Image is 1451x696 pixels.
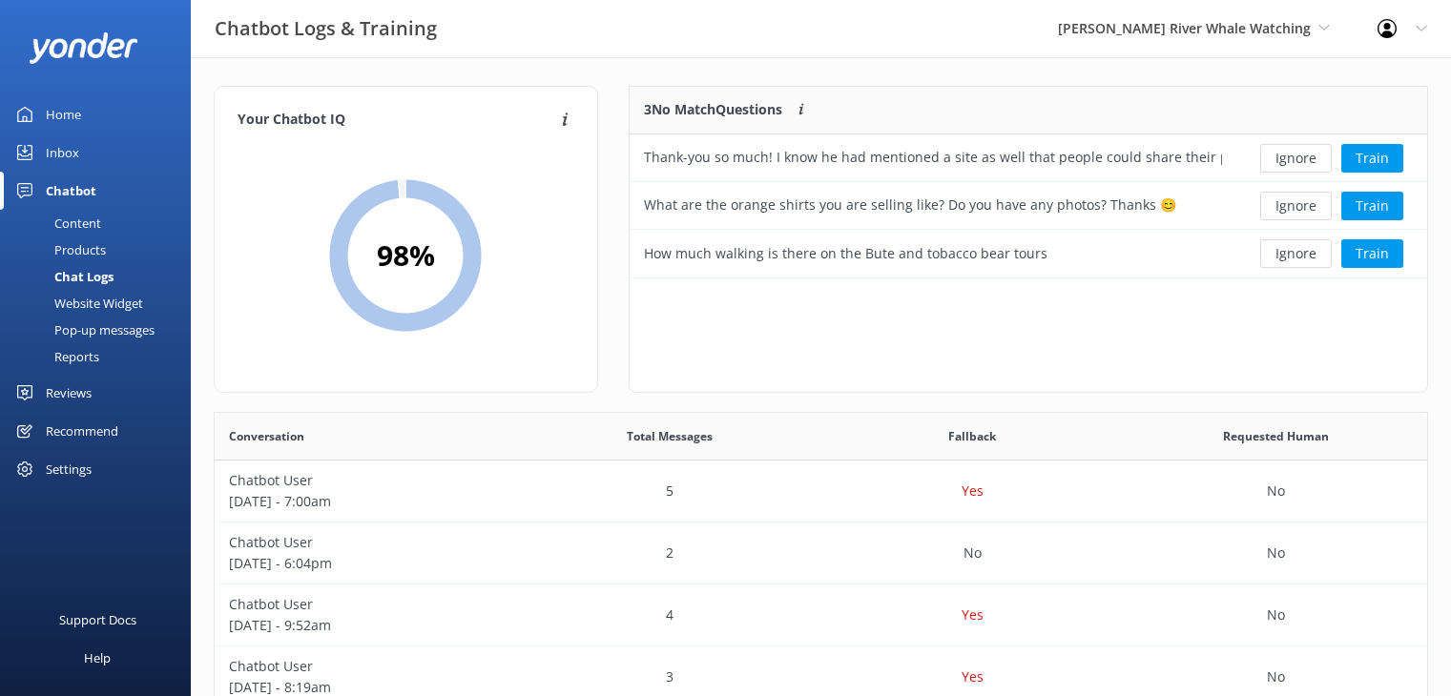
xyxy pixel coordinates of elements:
p: Yes [962,481,984,502]
p: No [1267,666,1285,687]
p: Yes [962,666,984,687]
a: Website Widget [11,290,191,317]
button: Ignore [1260,144,1332,173]
p: Chatbot User [229,470,504,491]
a: Chat Logs [11,263,191,290]
p: [DATE] - 7:00am [229,491,504,512]
p: [DATE] - 6:04pm [229,553,504,574]
p: Yes [962,604,984,625]
div: Settings [46,450,92,488]
span: [PERSON_NAME] River Whale Watching [1058,19,1311,37]
span: Requested Human [1223,427,1329,445]
h4: Your Chatbot IQ [238,110,556,131]
p: Chatbot User [229,656,504,677]
div: Recommend [46,412,118,450]
div: Home [46,95,81,133]
div: row [215,522,1427,584]
div: Reports [11,343,99,370]
div: Help [84,639,111,677]
p: Chatbot User [229,532,504,553]
div: row [630,230,1427,277]
div: Pop-up messages [11,317,155,343]
h2: 98 % [377,233,435,278]
img: yonder-white-logo.png [29,32,138,64]
div: row [630,134,1427,182]
div: Products [11,236,106,263]
p: 3 No Match Questions [644,99,782,120]
span: Conversation [229,427,304,445]
p: 3 [666,666,674,687]
p: No [1267,481,1285,502]
a: Products [11,236,191,263]
p: No [1267,604,1285,625]
p: 4 [666,604,674,625]
div: row [630,182,1427,230]
div: Website Widget [11,290,143,317]
p: No [964,542,982,563]
div: Chatbot [46,172,96,210]
button: Ignore [1260,192,1332,220]
p: Chatbot User [229,594,504,615]
button: Ignore [1260,239,1332,268]
p: 2 [666,542,674,563]
p: No [1267,542,1285,563]
button: Train [1341,192,1403,220]
div: How much walking is there on the Bute and tobacco bear tours [644,243,1047,264]
p: [DATE] - 9:52am [229,615,504,636]
div: row [215,584,1427,646]
div: grid [630,134,1427,277]
a: Reports [11,343,191,370]
span: Fallback [948,427,996,445]
div: What are the orange shirts you are selling like? Do you have any photos? Thanks 😊 [644,194,1176,215]
div: Chat Logs [11,263,114,290]
button: Train [1341,144,1403,173]
a: Pop-up messages [11,317,191,343]
div: row [215,461,1427,522]
div: Thank-you so much! I know he had mentioned a site as well that people could share their photos wi... [644,147,1222,168]
div: Inbox [46,133,79,172]
a: Content [11,210,191,236]
div: Reviews [46,374,92,412]
h3: Chatbot Logs & Training [215,13,437,44]
button: Train [1341,239,1403,268]
span: Total Messages [627,427,713,445]
p: 5 [666,481,674,502]
div: Content [11,210,101,236]
div: Support Docs [59,601,136,639]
